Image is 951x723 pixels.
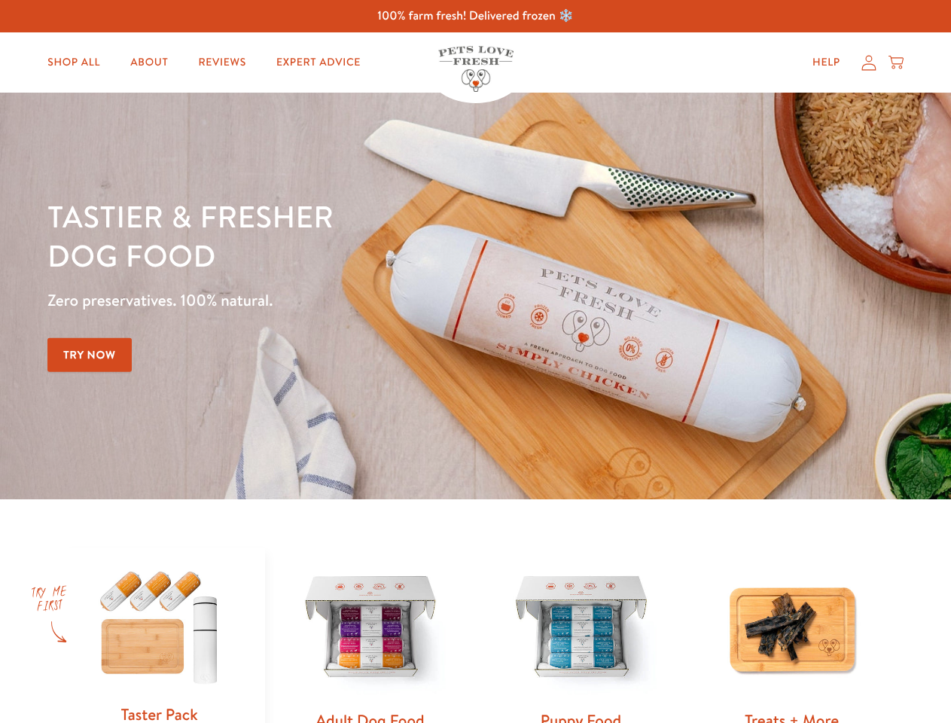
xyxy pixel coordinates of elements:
a: Try Now [47,338,132,372]
img: Pets Love Fresh [438,46,514,92]
p: Zero preservatives. 100% natural. [47,287,618,314]
a: About [118,47,180,78]
a: Shop All [35,47,112,78]
a: Expert Advice [264,47,373,78]
h1: Tastier & fresher dog food [47,197,618,275]
a: Help [800,47,852,78]
a: Reviews [186,47,258,78]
